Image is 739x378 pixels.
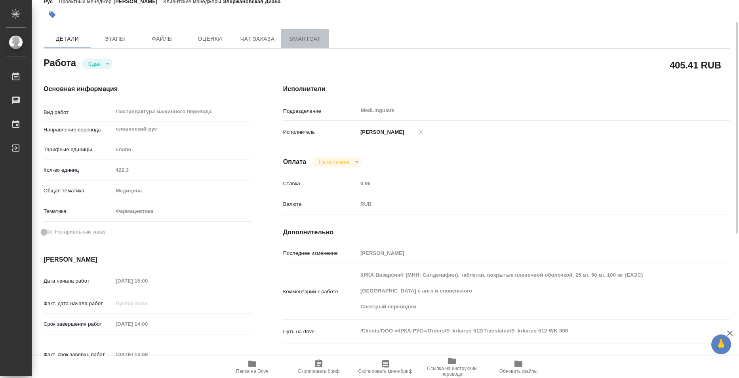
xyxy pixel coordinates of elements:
span: Файлы [143,34,181,44]
p: Комментарий к работе [283,288,358,296]
p: Кол-во единиц [44,166,113,174]
span: Ссылка на инструкции перевода [423,366,480,377]
button: Обновить файлы [485,356,552,378]
p: Путь на drive [283,328,358,336]
input: Пустое поле [358,178,693,189]
span: Детали [48,34,86,44]
p: Ставка [283,180,358,188]
p: Тарифные единицы [44,146,113,154]
h4: Оплата [283,157,307,167]
h4: Исполнители [283,84,730,94]
p: Дата начала работ [44,277,113,285]
div: слово [113,143,251,156]
input: Пустое поле [113,164,251,176]
h4: [PERSON_NAME] [44,255,251,264]
p: Валюта [283,200,358,208]
h2: 405.41 RUB [670,58,721,72]
div: Фармацевтика [113,205,251,218]
p: Срок завершения работ [44,320,113,328]
span: Скопировать бриф [298,369,339,374]
span: Чат заказа [238,34,276,44]
textarea: /Clients/ООО «КРКА-РУС»/Orders/S_krkarus-512/Translated/S_krkarus-512-WK-006 [358,324,693,338]
span: Скопировать мини-бриф [358,369,412,374]
input: Пустое поле [113,298,182,309]
input: Пустое поле [358,247,693,259]
div: Сдан [312,157,361,167]
p: Факт. дата начала работ [44,300,113,308]
input: Пустое поле [113,275,182,287]
p: Факт. срок заверш. работ [44,351,113,359]
span: Оценки [191,34,229,44]
p: Направление перевода [44,126,113,134]
input: Пустое поле [113,318,182,330]
p: Последнее изменение [283,249,358,257]
p: Вид работ [44,108,113,116]
div: Медицина [113,184,251,198]
button: Не оплачена [316,159,352,165]
button: Ссылка на инструкции перевода [419,356,485,378]
span: Этапы [96,34,134,44]
span: Папка на Drive [236,369,269,374]
button: Добавить тэг [44,6,61,23]
p: [PERSON_NAME] [358,128,404,136]
p: Подразделение [283,107,358,115]
span: SmartCat [286,34,324,44]
h4: Дополнительно [283,228,730,237]
span: 🙏 [714,336,728,353]
button: Скопировать мини-бриф [352,356,419,378]
p: Исполнитель [283,128,358,136]
button: Скопировать бриф [286,356,352,378]
p: Тематика [44,207,113,215]
h2: Работа [44,55,76,69]
textarea: КРКА Визарсин® (МНН: Силденафил), таблетки, покрытые пленочной оболочкой, 25 мг, 50 мг, 100 мг (Е... [358,268,693,313]
input: Пустое поле [113,349,182,360]
div: Сдан [82,59,112,69]
button: Папка на Drive [219,356,286,378]
p: Общая тематика [44,187,113,195]
span: Нотариальный заказ [55,228,105,236]
span: Обновить файлы [499,369,538,374]
button: 🙏 [711,334,731,354]
div: RUB [358,198,693,211]
button: Сдан [86,61,103,67]
h4: Основная информация [44,84,251,94]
